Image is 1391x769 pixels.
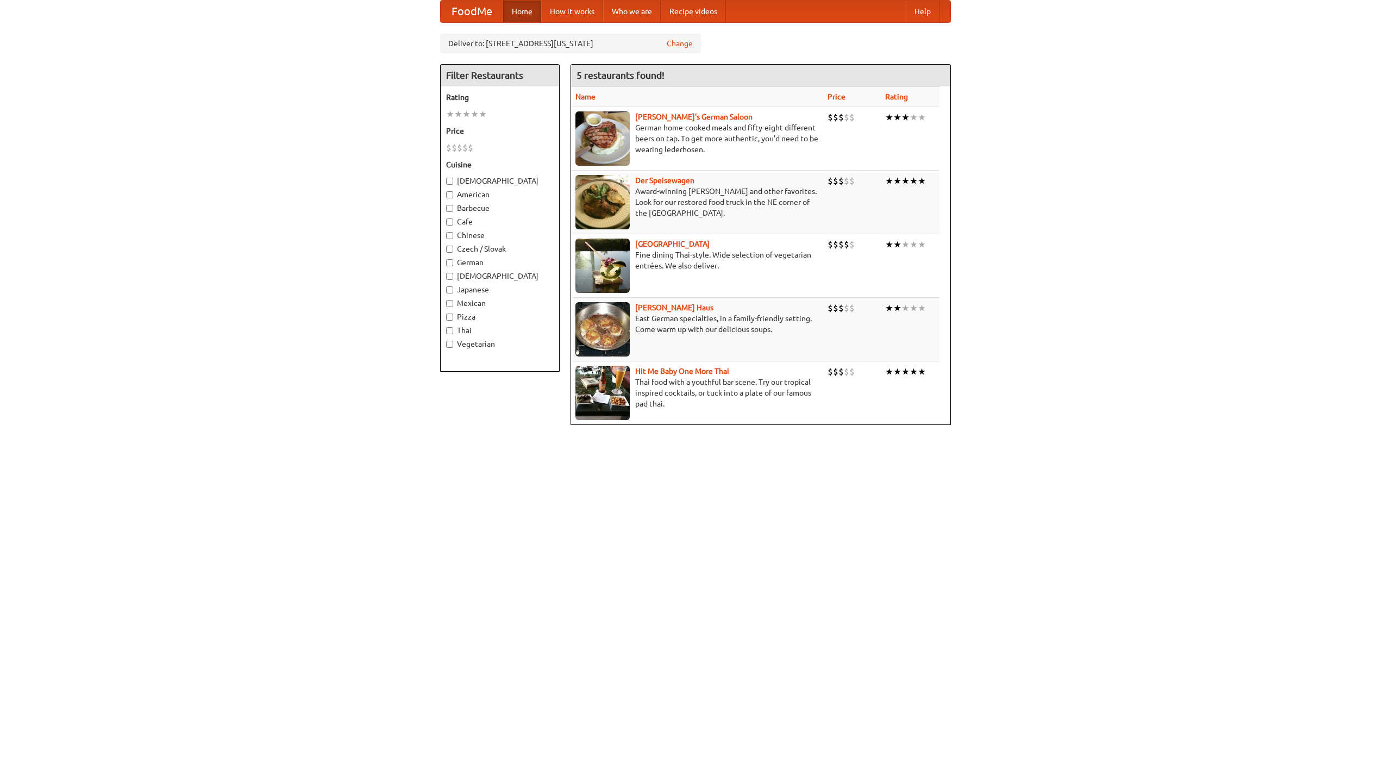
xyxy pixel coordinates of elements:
li: ★ [893,175,901,187]
li: $ [833,366,838,378]
label: Pizza [446,311,554,322]
li: $ [838,366,844,378]
a: Rating [885,92,908,101]
a: How it works [541,1,603,22]
li: ★ [893,239,901,251]
img: esthers.jpg [575,111,630,166]
li: $ [849,302,855,314]
li: ★ [885,366,893,378]
a: Home [503,1,541,22]
label: [DEMOGRAPHIC_DATA] [446,176,554,186]
label: Japanese [446,284,554,295]
input: Barbecue [446,205,453,212]
h5: Rating [446,92,554,103]
label: Czech / Slovak [446,243,554,254]
li: ★ [910,111,918,123]
li: ★ [901,111,910,123]
a: Who we are [603,1,661,22]
label: [DEMOGRAPHIC_DATA] [446,271,554,282]
input: Cafe [446,218,453,226]
label: American [446,189,554,200]
li: $ [844,111,849,123]
li: $ [838,111,844,123]
label: Mexican [446,298,554,309]
a: Der Speisewagen [635,176,694,185]
a: Name [575,92,596,101]
h5: Price [446,126,554,136]
li: $ [838,302,844,314]
li: $ [828,366,833,378]
label: Barbecue [446,203,554,214]
label: Chinese [446,230,554,241]
ng-pluralize: 5 restaurants found! [577,70,665,80]
input: [DEMOGRAPHIC_DATA] [446,178,453,185]
li: $ [828,175,833,187]
li: ★ [454,108,462,120]
li: $ [462,142,468,154]
li: $ [833,302,838,314]
img: babythai.jpg [575,366,630,420]
p: East German specialties, in a family-friendly setting. Come warm up with our delicious soups. [575,313,819,335]
label: German [446,257,554,268]
p: Fine dining Thai-style. Wide selection of vegetarian entrées. We also deliver. [575,249,819,271]
li: $ [849,239,855,251]
li: ★ [901,175,910,187]
li: $ [446,142,452,154]
li: ★ [910,239,918,251]
input: Pizza [446,314,453,321]
li: $ [844,239,849,251]
input: Thai [446,327,453,334]
h4: Filter Restaurants [441,65,559,86]
input: [DEMOGRAPHIC_DATA] [446,273,453,280]
li: ★ [893,302,901,314]
li: $ [844,175,849,187]
li: $ [452,142,457,154]
li: $ [457,142,462,154]
p: Award-winning [PERSON_NAME] and other favorites. Look for our restored food truck in the NE corne... [575,186,819,218]
li: ★ [462,108,471,120]
li: ★ [918,302,926,314]
a: [PERSON_NAME] Haus [635,303,713,312]
li: ★ [901,239,910,251]
input: American [446,191,453,198]
li: $ [838,239,844,251]
li: $ [838,175,844,187]
li: ★ [910,366,918,378]
li: ★ [885,111,893,123]
li: $ [833,111,838,123]
a: FoodMe [441,1,503,22]
li: ★ [471,108,479,120]
li: ★ [910,175,918,187]
li: ★ [918,111,926,123]
a: Price [828,92,845,101]
li: ★ [910,302,918,314]
li: $ [468,142,473,154]
li: ★ [901,302,910,314]
label: Thai [446,325,554,336]
li: ★ [893,366,901,378]
a: Help [906,1,939,22]
li: ★ [885,302,893,314]
li: $ [844,302,849,314]
input: Chinese [446,232,453,239]
li: $ [849,175,855,187]
input: Mexican [446,300,453,307]
p: German home-cooked meals and fifty-eight different beers on tap. To get more authentic, you'd nee... [575,122,819,155]
li: ★ [918,366,926,378]
img: speisewagen.jpg [575,175,630,229]
li: ★ [901,366,910,378]
a: [GEOGRAPHIC_DATA] [635,240,710,248]
label: Cafe [446,216,554,227]
li: ★ [885,239,893,251]
li: $ [833,239,838,251]
input: Japanese [446,286,453,293]
a: Recipe videos [661,1,726,22]
li: ★ [885,175,893,187]
input: Vegetarian [446,341,453,348]
label: Vegetarian [446,339,554,349]
img: satay.jpg [575,239,630,293]
a: Change [667,38,693,49]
